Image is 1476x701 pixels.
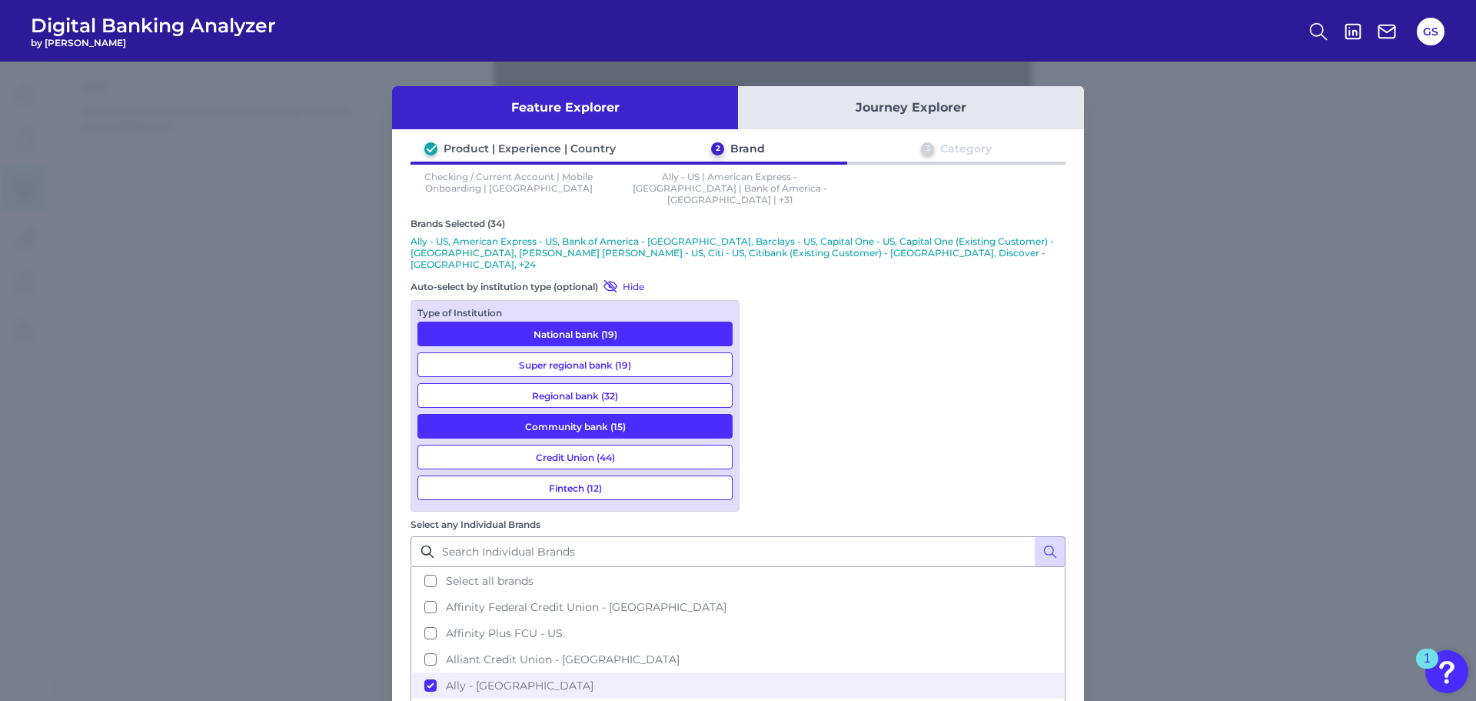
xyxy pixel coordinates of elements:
button: Ally - [GEOGRAPHIC_DATA] [412,673,1064,699]
div: Type of Institution [417,307,733,319]
button: Select all brands [412,568,1064,594]
span: Select all brands [446,574,534,588]
button: National bank (19) [417,322,733,346]
span: Digital Banking Analyzer [31,14,276,37]
button: Affinity Plus FCU - US [412,620,1064,646]
div: 2 [711,142,724,155]
button: Journey Explorer [738,86,1084,129]
button: GS [1417,18,1444,45]
span: by [PERSON_NAME] [31,37,276,48]
button: Feature Explorer [392,86,738,129]
p: Ally - US, American Express - US, Bank of America - [GEOGRAPHIC_DATA], Barclays - US, Capital One... [411,235,1065,270]
div: Auto-select by institution type (optional) [411,279,740,294]
button: Alliant Credit Union - [GEOGRAPHIC_DATA] [412,646,1064,673]
button: Hide [598,279,644,294]
div: Brand [730,142,765,155]
button: Super regional bank (19) [417,352,733,377]
div: Category [940,142,992,155]
button: Affinity Federal Credit Union - [GEOGRAPHIC_DATA] [412,594,1064,620]
label: Select any Individual Brands [411,519,540,530]
div: 1 [1424,659,1431,679]
div: Product | Experience | Country [444,142,616,155]
button: Open Resource Center, 1 new notification [1425,650,1468,693]
span: Ally - [GEOGRAPHIC_DATA] [446,679,593,693]
span: Affinity Plus FCU - US [446,626,563,640]
button: Fintech (12) [417,476,733,500]
span: Affinity Federal Credit Union - [GEOGRAPHIC_DATA] [446,600,726,614]
button: Credit Union (44) [417,445,733,469]
button: Community bank (15) [417,414,733,439]
p: Checking / Current Account | Mobile Onboarding | [GEOGRAPHIC_DATA] [411,171,607,205]
div: Brands Selected (34) [411,218,1065,229]
p: Ally - US | American Express - [GEOGRAPHIC_DATA] | Bank of America - [GEOGRAPHIC_DATA] | +31 [632,171,829,205]
button: Regional bank (32) [417,383,733,408]
span: Alliant Credit Union - [GEOGRAPHIC_DATA] [446,653,680,666]
div: 3 [921,142,934,155]
input: Search Individual Brands [411,536,1065,567]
